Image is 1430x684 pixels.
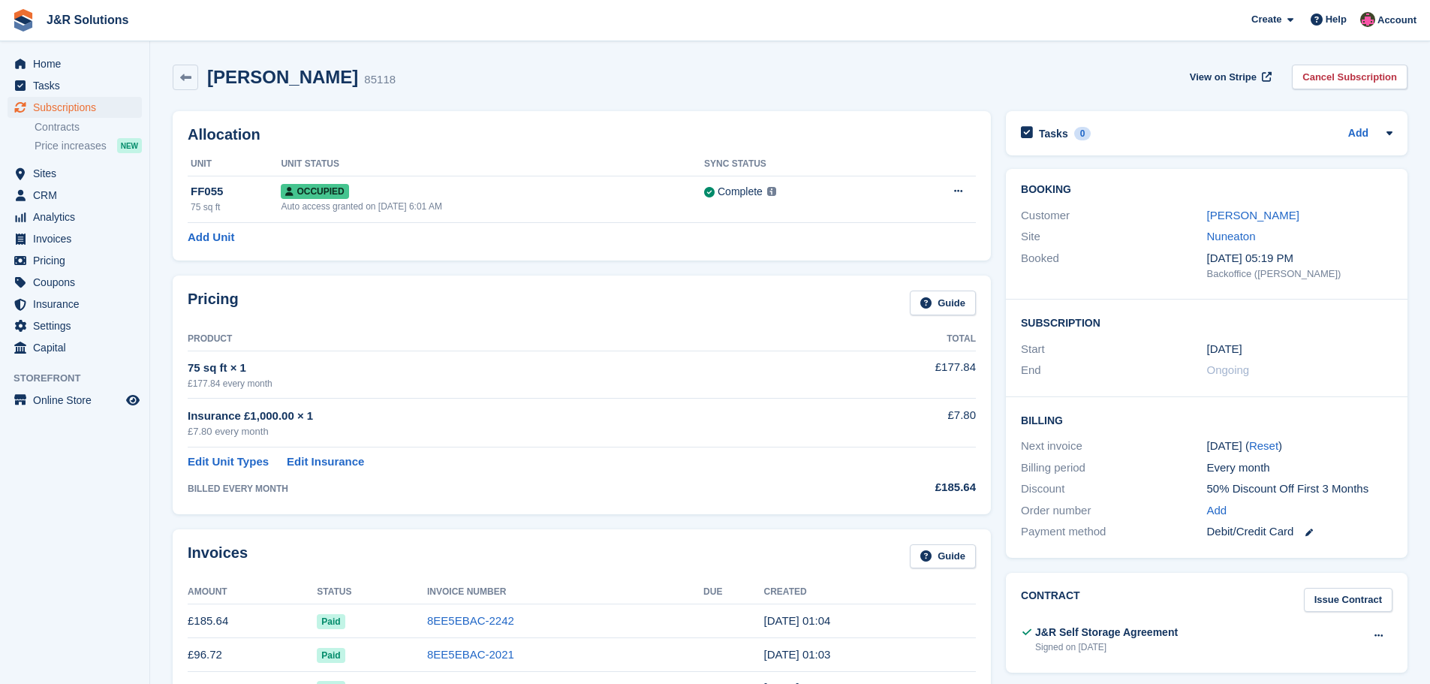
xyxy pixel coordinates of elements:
h2: Billing [1021,412,1392,427]
h2: Subscription [1021,315,1392,330]
td: £177.84 [828,351,976,398]
td: £185.64 [188,604,317,638]
span: Create [1251,12,1281,27]
a: menu [8,272,142,293]
div: Discount [1021,481,1206,498]
a: [PERSON_NAME] [1207,209,1299,221]
img: icon-info-grey-7440780725fd019a000dd9b08b2336e03edf1995a4989e88bcd33f0948082b44.svg [767,187,776,196]
th: Invoice Number [427,580,703,604]
span: View on Stripe [1190,70,1257,85]
h2: Tasks [1039,127,1068,140]
div: Debit/Credit Card [1207,523,1392,541]
span: Occupied [281,184,348,199]
th: Status [317,580,427,604]
a: J&R Solutions [41,8,134,32]
div: [DATE] ( ) [1207,438,1392,455]
span: CRM [33,185,123,206]
span: Pricing [33,250,123,271]
span: Subscriptions [33,97,123,118]
span: Paid [317,648,345,663]
div: J&R Self Storage Agreement [1035,625,1178,640]
img: stora-icon-8386f47178a22dfd0bd8f6a31ec36ba5ce8667c1dd55bd0f319d3a0aa187defe.svg [12,9,35,32]
span: Tasks [33,75,123,96]
a: Add Unit [188,229,234,246]
a: Reset [1249,439,1278,452]
div: Insurance £1,000.00 × 1 [188,408,828,425]
div: 75 sq ft × 1 [188,360,828,377]
a: View on Stripe [1184,65,1275,89]
span: Insurance [33,294,123,315]
span: Account [1377,13,1416,28]
div: Payment method [1021,523,1206,541]
span: Online Store [33,390,123,411]
a: Add [1348,125,1368,143]
span: Storefront [14,371,149,386]
th: Amount [188,580,317,604]
a: menu [8,75,142,96]
div: Booked [1021,250,1206,282]
th: Due [703,580,763,604]
a: Edit Insurance [287,453,364,471]
div: Next invoice [1021,438,1206,455]
a: menu [8,337,142,358]
time: 2025-08-10 00:04:53 UTC [764,614,831,627]
span: Home [33,53,123,74]
td: £7.80 [828,399,976,447]
div: £177.84 every month [188,377,828,390]
span: Coupons [33,272,123,293]
div: Site [1021,228,1206,246]
span: Paid [317,614,345,629]
a: menu [8,294,142,315]
h2: Pricing [188,291,239,315]
div: 85118 [364,71,396,89]
a: Issue Contract [1304,588,1392,613]
div: 0 [1074,127,1091,140]
div: Complete [718,184,763,200]
a: Cancel Subscription [1292,65,1407,89]
a: Guide [910,544,976,569]
img: Julie Morgan [1360,12,1375,27]
time: 2025-07-10 00:03:12 UTC [764,648,831,661]
th: Unit Status [281,152,704,176]
div: Every month [1207,460,1392,477]
a: menu [8,390,142,411]
h2: Invoices [188,544,248,569]
div: FF055 [191,183,281,200]
span: Sites [33,163,123,184]
a: menu [8,315,142,336]
td: £96.72 [188,638,317,672]
div: Billing period [1021,460,1206,477]
span: Analytics [33,206,123,227]
div: £185.64 [828,479,976,496]
a: menu [8,228,142,249]
div: Customer [1021,207,1206,224]
h2: [PERSON_NAME] [207,67,358,87]
th: Product [188,327,828,351]
div: [DATE] 05:19 PM [1207,250,1392,267]
time: 2025-05-10 00:00:00 UTC [1207,341,1242,358]
a: 8EE5EBAC-2242 [427,614,514,627]
div: Signed on [DATE] [1035,640,1178,654]
a: Price increases NEW [35,137,142,154]
span: Price increases [35,139,107,153]
div: NEW [117,138,142,153]
th: Sync Status [704,152,893,176]
a: Nuneaton [1207,230,1256,243]
a: Preview store [124,391,142,409]
div: 50% Discount Off First 3 Months [1207,481,1392,498]
a: Contracts [35,120,142,134]
a: menu [8,185,142,206]
a: menu [8,206,142,227]
div: Order number [1021,502,1206,520]
a: Guide [910,291,976,315]
span: Help [1326,12,1347,27]
a: 8EE5EBAC-2021 [427,648,514,661]
span: Invoices [33,228,123,249]
span: Settings [33,315,123,336]
div: BILLED EVERY MONTH [188,482,828,496]
th: Unit [188,152,281,176]
a: menu [8,163,142,184]
th: Created [764,580,976,604]
div: Start [1021,341,1206,358]
div: End [1021,362,1206,379]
